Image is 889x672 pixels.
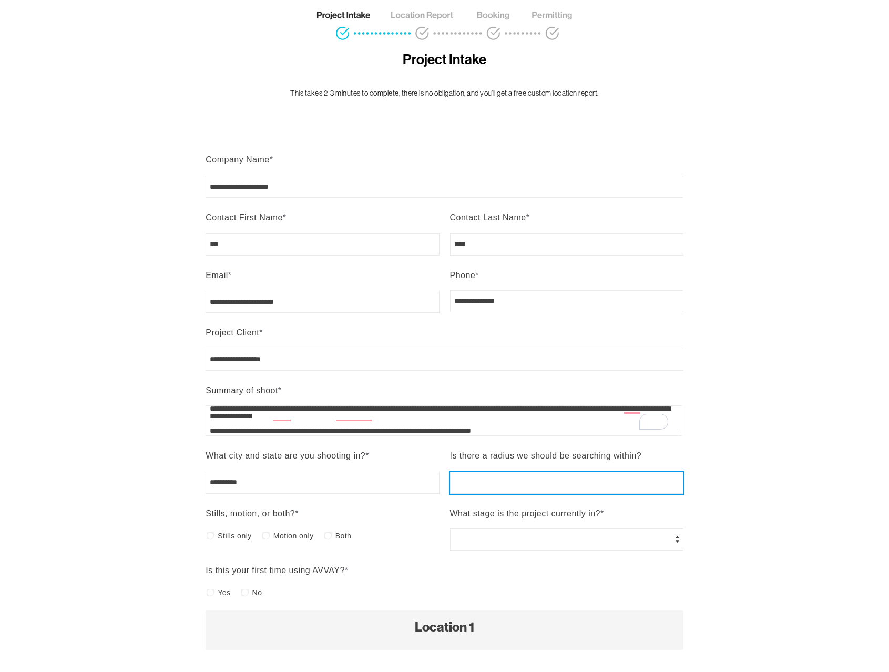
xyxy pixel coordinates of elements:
input: Both [324,532,332,539]
input: Contact Last Name* [450,233,683,256]
span: Phone [450,271,476,280]
span: What city and state are you shooting in? [206,451,365,460]
textarea: To enrich screen reader interactions, please activate Accessibility in Grammarly extension settings [206,405,682,436]
input: Phone* [450,290,683,312]
input: No [241,589,249,596]
span: Company Name [206,155,269,164]
input: Project Client* [206,349,683,371]
span: Summary of shoot [206,386,278,395]
input: Is there a radius we should be searching within? [450,472,683,494]
p: This takes 2-3 minutes to complete, there is no obligation, and you’ll get a free custom location... [250,88,639,99]
span: What stage is the project currently in? [450,509,600,518]
input: Stills only [207,532,214,539]
input: Contact First Name* [206,233,439,256]
span: Contact First Name [206,213,282,222]
span: Stills, motion, or both? [206,509,295,518]
span: Both [335,528,352,543]
span: Motion only [273,528,314,543]
span: Is there a radius we should be searching within? [450,451,642,460]
input: What city and state are you shooting in?* [206,472,439,494]
span: Yes [218,585,230,600]
input: Yes [207,589,214,596]
span: Is this your first time using AVVAY? [206,566,345,575]
input: Email* [206,291,439,313]
span: No [252,585,262,600]
h2: Location 1 [216,621,672,634]
span: Stills only [218,528,251,543]
h4: Project Intake [250,51,639,68]
span: Email [206,271,228,280]
input: Motion only [262,532,270,539]
select: What stage is the project currently in?* [450,528,683,551]
span: Contact Last Name [450,213,526,222]
input: Company Name* [206,176,683,198]
span: Project Client [206,328,259,337]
